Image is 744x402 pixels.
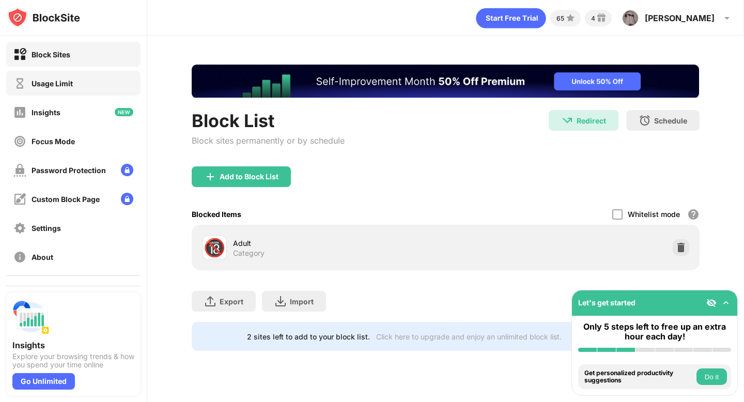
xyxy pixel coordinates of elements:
img: lock-menu.svg [121,164,133,176]
div: Settings [32,224,61,233]
img: block-on.svg [13,48,26,61]
div: Go Unlimited [12,373,75,390]
div: Usage Limit [32,79,73,88]
div: 65 [556,14,564,22]
div: Category [233,249,265,258]
div: Password Protection [32,166,106,175]
img: focus-off.svg [13,135,26,148]
div: Redirect [577,116,606,125]
iframe: Banner [192,65,699,98]
div: Focus Mode [32,137,75,146]
img: insights-off.svg [13,106,26,119]
div: Export [220,297,243,306]
div: Add to Block List [220,173,278,181]
img: settings-off.svg [13,222,26,235]
div: Adult [233,238,445,249]
div: Blocked Items [192,210,241,219]
img: about-off.svg [13,251,26,264]
img: customize-block-page-off.svg [13,193,26,206]
div: Block List [192,110,345,131]
div: Block sites permanently or by schedule [192,135,345,146]
div: Click here to upgrade and enjoy an unlimited block list. [376,332,562,341]
img: ACg8ocJqpJIiFQFsgPYGxqkbu0gweDJ7IbC0J1pXWWA_n59Nhm4R91XG=s96-c [622,10,639,26]
img: new-icon.svg [115,108,133,116]
img: push-insights.svg [12,299,50,336]
img: time-usage-off.svg [13,77,26,90]
div: Block Sites [32,50,70,59]
img: lock-menu.svg [121,193,133,205]
div: About [32,253,53,261]
div: Get personalized productivity suggestions [584,369,694,384]
div: Whitelist mode [628,210,680,219]
div: Explore your browsing trends & how you spend your time online [12,352,134,369]
div: [PERSON_NAME] [645,13,715,23]
div: animation [476,8,546,28]
div: Let's get started [578,298,636,307]
img: password-protection-off.svg [13,164,26,177]
div: 🔞 [204,237,225,258]
div: Import [290,297,314,306]
img: reward-small.svg [595,12,608,24]
div: 2 sites left to add to your block list. [247,332,370,341]
div: Custom Block Page [32,195,100,204]
div: Schedule [654,116,687,125]
div: 4 [591,14,595,22]
img: omni-setup-toggle.svg [721,298,731,308]
img: logo-blocksite.svg [7,7,80,28]
button: Do it [696,368,727,385]
img: eye-not-visible.svg [706,298,717,308]
img: points-small.svg [564,12,577,24]
div: Insights [32,108,60,117]
div: Insights [12,340,134,350]
div: Only 5 steps left to free up an extra hour each day! [578,322,731,342]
